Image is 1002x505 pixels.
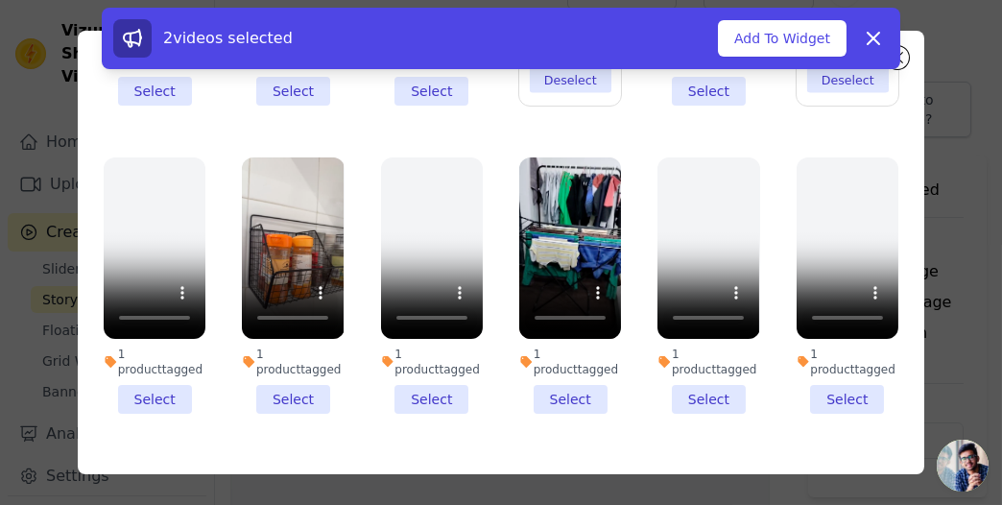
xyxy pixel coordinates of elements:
[797,347,898,377] div: 1 product tagged
[657,347,759,377] div: 1 product tagged
[718,20,847,57] button: Add To Widget
[937,440,989,492] a: Open chat
[381,347,483,377] div: 1 product tagged
[163,29,293,47] span: 2 videos selected
[519,347,621,377] div: 1 product tagged
[104,347,205,377] div: 1 product tagged
[242,347,344,377] div: 1 product tagged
